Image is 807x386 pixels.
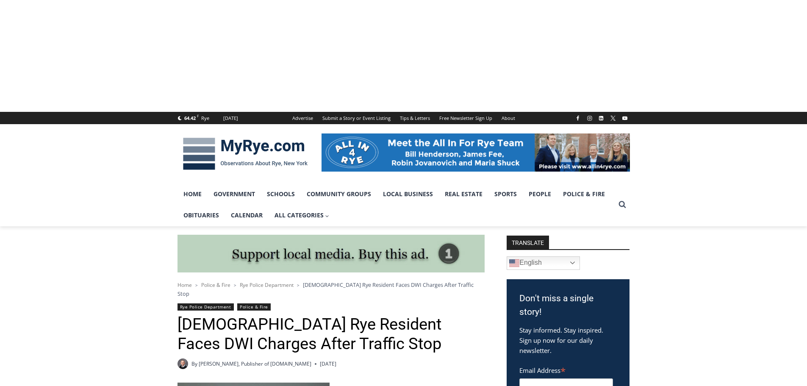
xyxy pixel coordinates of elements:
[240,281,294,289] a: Rye Police Department
[519,325,617,355] p: Stay informed. Stay inspired. Sign up now for our daily newsletter.
[177,132,313,176] img: MyRye.com
[208,183,261,205] a: Government
[177,183,615,226] nav: Primary Navigation
[223,114,238,122] div: [DATE]
[237,303,271,311] a: Police & Fire
[269,205,336,226] a: All Categories
[297,282,300,288] span: >
[608,113,618,123] a: X
[225,205,269,226] a: Calendar
[507,236,549,249] strong: TRANSLATE
[177,303,234,311] a: Rye Police Department
[184,115,196,121] span: 64.42
[615,197,630,212] button: View Search Form
[195,282,198,288] span: >
[177,205,225,226] a: Obituaries
[177,315,485,353] h1: [DEMOGRAPHIC_DATA] Rye Resident Faces DWI Charges After Traffic Stop
[177,281,474,297] span: [DEMOGRAPHIC_DATA] Rye Resident Faces DWI Charges After Traffic Stop
[620,113,630,123] a: YouTube
[275,211,330,220] span: All Categories
[177,358,188,369] a: Author image
[322,133,630,172] img: All in for Rye
[507,256,580,270] a: English
[497,112,520,124] a: About
[177,183,208,205] a: Home
[261,183,301,205] a: Schools
[301,183,377,205] a: Community Groups
[509,258,519,268] img: en
[439,183,488,205] a: Real Estate
[288,112,318,124] a: Advertise
[177,280,485,298] nav: Breadcrumbs
[234,282,236,288] span: >
[596,113,606,123] a: Linkedin
[435,112,497,124] a: Free Newsletter Sign Up
[585,113,595,123] a: Instagram
[320,360,336,368] time: [DATE]
[519,292,617,319] h3: Don't miss a single story!
[377,183,439,205] a: Local Business
[395,112,435,124] a: Tips & Letters
[488,183,523,205] a: Sports
[557,183,611,205] a: Police & Fire
[177,235,485,273] img: support local media, buy this ad
[201,281,230,289] a: Police & Fire
[199,360,311,367] a: [PERSON_NAME], Publisher of [DOMAIN_NAME]
[177,281,192,289] a: Home
[573,113,583,123] a: Facebook
[318,112,395,124] a: Submit a Story or Event Listing
[197,114,199,118] span: F
[191,360,197,368] span: By
[519,362,613,377] label: Email Address
[523,183,557,205] a: People
[288,112,520,124] nav: Secondary Navigation
[201,114,209,122] div: Rye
